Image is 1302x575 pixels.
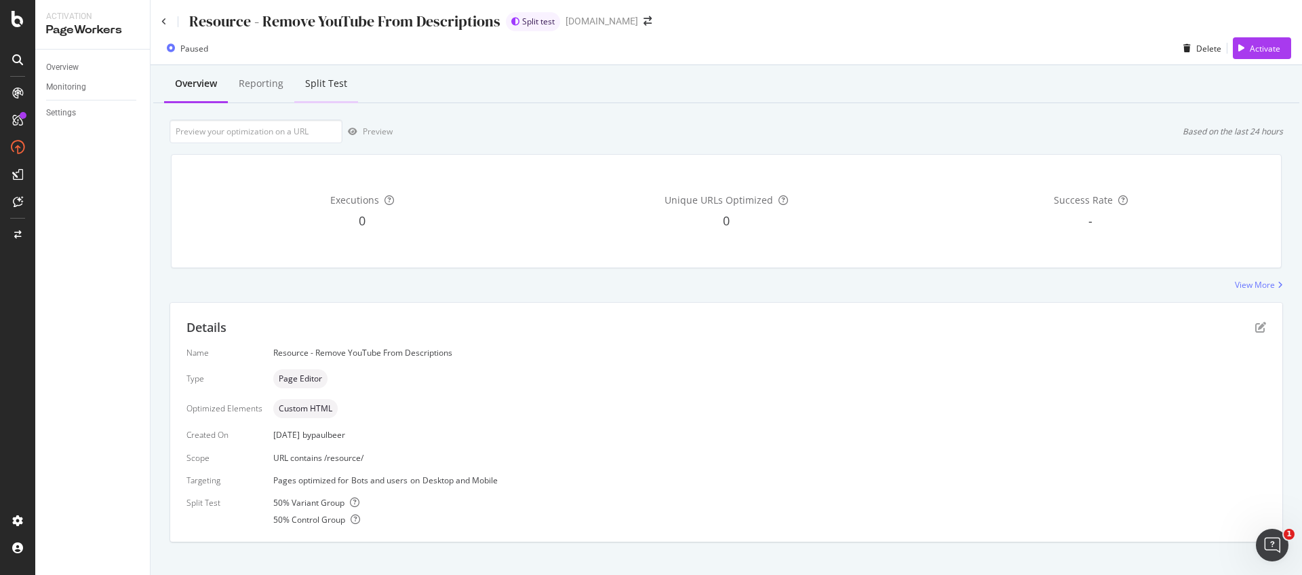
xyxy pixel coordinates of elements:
[46,80,140,94] a: Monitoring
[1233,37,1291,59] button: Activate
[1054,193,1113,206] span: Success Rate
[273,399,338,418] div: neutral label
[273,369,328,388] div: neutral label
[1178,37,1221,59] button: Delete
[180,43,208,54] div: Paused
[1255,322,1266,333] div: pen-to-square
[273,429,1266,441] div: [DATE]
[186,373,262,384] div: Type
[170,119,342,143] input: Preview your optimization on a URL
[644,16,652,26] div: arrow-right-arrow-left
[46,80,86,94] div: Monitoring
[302,429,345,441] div: by paulbeer
[46,60,140,75] a: Overview
[422,475,498,486] div: Desktop and Mobile
[273,452,363,464] span: URL contains /resource/
[186,429,262,441] div: Created On
[363,126,393,137] div: Preview
[186,319,226,337] div: Details
[273,497,1266,508] div: 50 % Variant Group
[239,77,283,90] div: Reporting
[46,60,79,75] div: Overview
[186,403,262,414] div: Optimized Elements
[342,121,393,143] button: Preview
[279,405,332,413] span: Custom HTML
[1256,529,1288,561] iframe: Intercom live chat
[161,18,167,26] a: Click to go back
[1235,279,1275,291] div: View More
[1250,43,1280,54] div: Activate
[1088,212,1092,229] span: -
[723,212,730,229] span: 0
[506,12,560,31] div: brand label
[1196,43,1221,54] div: Delete
[46,106,140,120] a: Settings
[1284,529,1295,540] span: 1
[330,193,379,206] span: Executions
[273,347,1266,358] div: Resource - Remove YouTube From Descriptions
[566,14,638,28] div: [DOMAIN_NAME]
[273,475,1266,486] div: Pages optimized for on
[186,475,262,486] div: Targeting
[175,77,217,90] div: Overview
[273,514,1266,525] div: 50 % Control Group
[522,18,555,26] span: Split test
[279,375,322,383] span: Page Editor
[186,347,262,358] div: Name
[189,11,500,32] div: Resource - Remove YouTube From Descriptions
[46,106,76,120] div: Settings
[1183,126,1283,137] div: Based on the last 24 hours
[359,212,366,229] span: 0
[186,497,262,508] div: Split Test
[186,452,262,464] div: Scope
[305,77,347,90] div: Split Test
[46,11,139,22] div: Activation
[351,475,408,486] div: Bots and users
[46,22,139,38] div: PageWorkers
[1235,279,1283,291] a: View More
[665,193,773,206] span: Unique URLs Optimized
